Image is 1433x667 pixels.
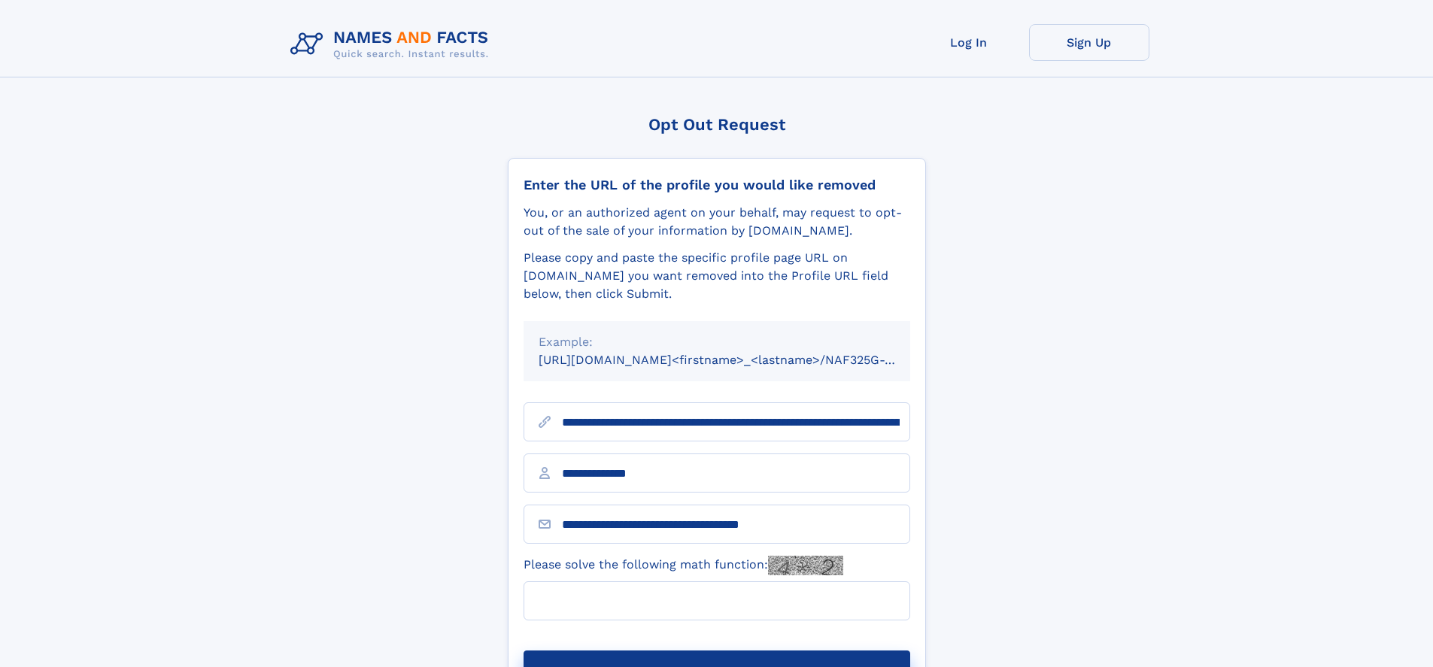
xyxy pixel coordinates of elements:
[909,24,1029,61] a: Log In
[524,556,843,575] label: Please solve the following math function:
[524,204,910,240] div: You, or an authorized agent on your behalf, may request to opt-out of the sale of your informatio...
[539,353,939,367] small: [URL][DOMAIN_NAME]<firstname>_<lastname>/NAF325G-xxxxxxxx
[524,249,910,303] div: Please copy and paste the specific profile page URL on [DOMAIN_NAME] you want removed into the Pr...
[1029,24,1149,61] a: Sign Up
[539,333,895,351] div: Example:
[524,177,910,193] div: Enter the URL of the profile you would like removed
[508,115,926,134] div: Opt Out Request
[284,24,501,65] img: Logo Names and Facts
